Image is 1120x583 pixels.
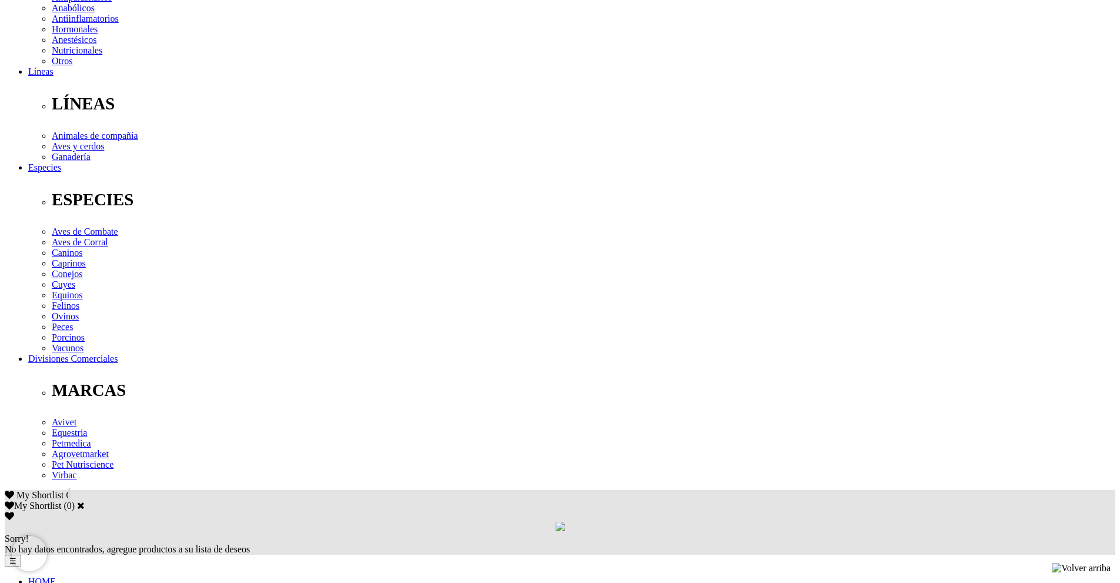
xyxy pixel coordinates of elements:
a: Agrovetmarket [52,449,109,459]
a: Cuyes [52,279,75,289]
label: 0 [67,501,72,511]
a: Conejos [52,269,82,279]
a: Vacunos [52,343,83,353]
a: Aves de Corral [52,237,108,247]
label: My Shortlist [5,501,61,511]
iframe: Brevo live chat [12,536,47,571]
button: ☰ [5,555,21,567]
a: Anestésicos [52,35,96,45]
a: Ganadería [52,152,91,162]
img: Volver arriba [1052,563,1111,574]
span: 0 [66,490,71,500]
p: LÍNEAS [52,94,1115,114]
a: Hormonales [52,24,98,34]
a: Pet Nutriscience [52,459,113,469]
a: Anabólicos [52,3,95,13]
a: Cerrar [77,501,85,510]
a: Caprinos [52,258,86,268]
a: Especies [28,162,61,172]
p: MARCAS [52,381,1115,400]
a: Felinos [52,301,79,311]
p: ESPECIES [52,190,1115,209]
a: Aves y cerdos [52,141,104,151]
a: Otros [52,56,73,66]
a: Avivet [52,417,76,427]
a: Ovinos [52,311,79,321]
span: My Shortlist [16,490,63,500]
a: Peces [52,322,73,332]
a: Animales de compañía [52,131,138,141]
a: Líneas [28,66,54,76]
a: Aves de Combate [52,226,118,236]
a: Nutricionales [52,45,102,55]
a: Virbac [52,470,77,480]
span: ( ) [63,501,75,511]
a: Divisiones Comerciales [28,354,118,364]
a: Petmedica [52,438,91,448]
a: Equinos [52,290,82,300]
a: Antiinflamatorios [52,14,119,24]
a: Porcinos [52,332,85,342]
span: Sorry! [5,534,29,544]
div: No hay datos encontrados, agregue productos a su lista de deseos [5,534,1115,555]
img: loading.gif [556,522,565,531]
a: Equestria [52,428,87,438]
a: Caninos [52,248,82,258]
